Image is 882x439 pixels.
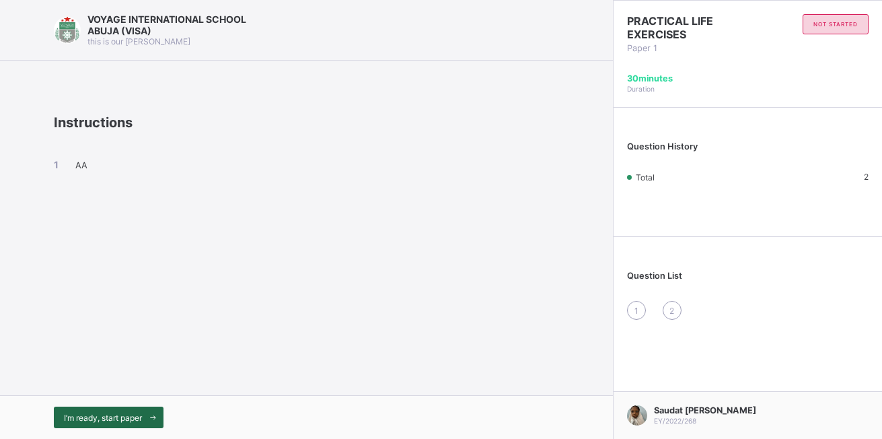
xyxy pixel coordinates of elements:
span: 1 [634,306,638,316]
span: Question List [627,271,682,281]
span: Total [636,172,655,182]
span: Saudat [PERSON_NAME] [654,405,756,415]
span: VOYAGE INTERNATIONAL SCHOOL ABUJA (VISA) [87,13,256,36]
span: this is our [PERSON_NAME] [87,36,190,46]
span: not started [813,21,858,28]
span: Instructions [54,114,133,131]
span: 2 [864,172,869,182]
span: Question History [627,141,698,151]
span: Paper 1 [627,43,748,53]
span: AA [75,160,87,170]
span: Duration [627,85,655,93]
span: 2 [669,306,674,316]
span: PRACTICAL LIFE EXERCISES [627,14,748,41]
span: 30 minutes [627,73,673,83]
span: EY/2022/268 [654,417,696,425]
span: I’m ready, start paper [64,413,142,423]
